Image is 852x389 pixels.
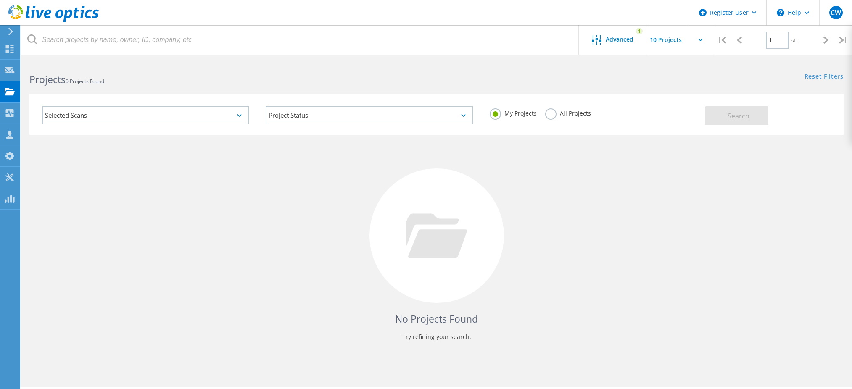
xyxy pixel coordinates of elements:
[490,108,537,116] label: My Projects
[831,9,841,16] span: CW
[21,25,579,55] input: Search projects by name, owner, ID, company, etc
[8,18,99,24] a: Live Optics Dashboard
[777,9,784,16] svg: \n
[29,73,66,86] b: Projects
[791,37,799,44] span: of 0
[606,37,633,42] span: Advanced
[266,106,472,124] div: Project Status
[728,111,749,121] span: Search
[705,106,768,125] button: Search
[713,25,731,55] div: |
[835,25,852,55] div: |
[38,330,835,344] p: Try refining your search.
[42,106,249,124] div: Selected Scans
[66,78,104,85] span: 0 Projects Found
[545,108,591,116] label: All Projects
[805,74,844,81] a: Reset Filters
[38,312,835,326] h4: No Projects Found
